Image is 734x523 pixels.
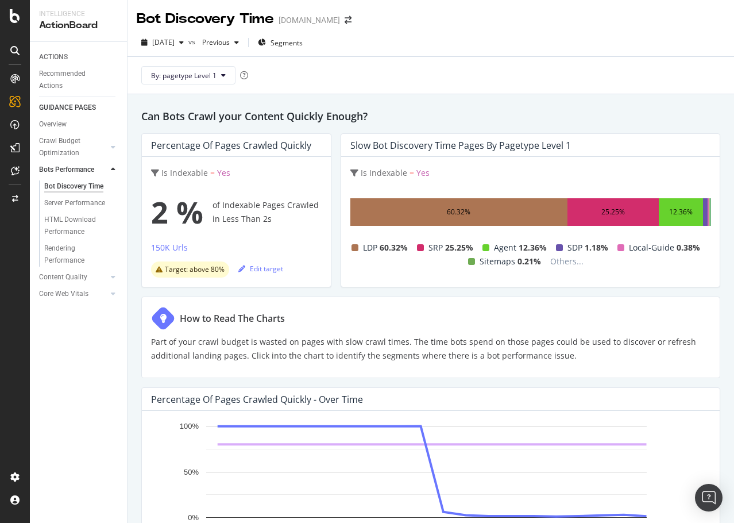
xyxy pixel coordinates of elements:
div: 60.32% [447,205,470,219]
div: Open Intercom Messenger [695,484,723,512]
span: 0.21% [517,255,541,268]
button: Edit target [238,259,283,278]
div: Overview [39,118,67,130]
div: [DOMAIN_NAME] [279,14,340,26]
a: Bots Performance [39,164,107,176]
a: Recommended Actions [39,68,119,92]
div: Rendering Performance [44,243,109,267]
div: arrow-right-arrow-left [345,16,351,24]
span: = [210,167,215,178]
a: Bot Discovery Time [44,180,119,193]
div: 25.25% [601,205,625,219]
a: Overview [39,118,119,130]
div: HTML Download Performance [44,214,111,238]
div: Intelligence [39,9,118,19]
button: By: pagetype Level 1 [141,66,235,84]
span: Yes [416,167,430,178]
span: Yes [217,167,230,178]
span: Local-Guide [629,241,674,255]
span: Previous [198,37,230,47]
div: 12.36% [669,205,693,219]
span: Sitemaps [480,255,515,268]
span: 0.38% [677,241,700,255]
text: 50% [184,468,199,476]
span: 25.25% [445,241,473,255]
text: 100% [180,422,199,430]
span: 2 % [151,189,203,235]
div: Content Quality [39,271,87,283]
div: Percentage of Pages Crawled Quickly - Over Time [151,394,363,405]
span: 2025 Oct. 5th [152,37,175,47]
span: Segments [271,38,303,48]
span: 60.32% [380,241,408,255]
span: Agent [494,241,516,255]
div: Crawl Budget Optimization [39,135,99,159]
button: 150K Urls [151,241,188,259]
div: Bot Discovery Time [44,180,103,193]
div: Edit target [238,264,283,274]
div: Recommended Actions [39,68,108,92]
div: 150K Urls [151,242,188,253]
span: LDP [363,241,377,255]
div: Bot Discovery Time [137,9,274,29]
div: of Indexable Pages Crawled in Less Than 2s [151,189,322,235]
text: 0% [188,513,199,522]
div: Bots Performance [39,164,94,176]
div: GUIDANCE PAGES [39,102,96,114]
button: Previous [198,33,244,52]
a: HTML Download Performance [44,214,119,238]
span: 1.18% [585,241,608,255]
button: [DATE] [137,33,188,52]
h2: Can Bots Crawl your Content Quickly Enough? [141,108,720,124]
div: Server Performance [44,197,105,209]
a: Rendering Performance [44,243,119,267]
a: Core Web Vitals [39,288,107,300]
span: Is Indexable [161,167,208,178]
span: = [410,167,414,178]
span: SDP [567,241,582,255]
div: ACTIONS [39,51,68,63]
a: Crawl Budget Optimization [39,135,107,159]
div: warning label [151,261,229,278]
span: Target: above 80% [165,266,225,273]
span: SRP [428,241,443,255]
div: Percentage of Pages Crawled Quickly [151,140,311,151]
p: Part of your crawl budget is wasted on pages with slow crawl times. The time bots spend on those ... [151,335,710,363]
span: Others... [546,255,588,268]
button: Segments [253,33,307,52]
span: 12.36% [519,241,547,255]
div: How to Read The Charts [180,312,285,325]
a: GUIDANCE PAGES [39,102,119,114]
a: Server Performance [44,197,119,209]
span: Is Indexable [361,167,407,178]
a: ACTIONS [39,51,119,63]
div: Slow Bot Discovery Time Pages by pagetype Level 1 [350,140,571,151]
span: By: pagetype Level 1 [151,71,217,80]
span: vs [188,37,198,47]
a: Content Quality [39,271,107,283]
div: ActionBoard [39,19,118,32]
div: Core Web Vitals [39,288,88,300]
